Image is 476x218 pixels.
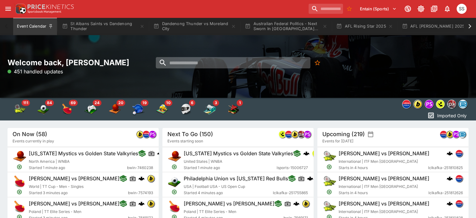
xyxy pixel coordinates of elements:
div: betradar [458,130,466,138]
input: search [309,4,343,14]
img: pricekinetics.png [298,131,305,138]
div: lclkafka [440,130,447,138]
img: esports [84,103,97,115]
img: PriceKinetics [28,4,74,9]
h6: [US_STATE] Mystics vs Golden State Valkyries [29,150,138,157]
button: Dandenong Thunder vs Moreland City [150,18,240,35]
input: search [156,57,310,68]
div: pandascore [304,130,311,138]
img: logo-cerberus.svg [138,200,145,207]
img: betradar.png [459,131,466,138]
span: 1 [237,100,243,106]
div: Tennis [13,103,26,115]
span: 10 [164,100,172,106]
img: pandascore.png [304,131,311,138]
p: 451 handled updates [8,68,63,75]
img: logo-cerberus.svg [447,175,453,182]
div: Event type filters [401,98,468,110]
div: Volleyball [156,103,168,115]
div: Surfing [203,103,216,115]
div: pandascore [452,130,460,138]
div: lclkafka [455,175,463,182]
button: No Bookmarks [344,4,354,14]
img: lclkafka.png [456,200,463,207]
img: tennis.png [322,200,336,214]
span: Events starting soon [167,138,203,144]
span: Started 3 minutes ago [29,190,128,196]
span: Started 1 minute ago [184,165,277,171]
button: settings [367,131,374,137]
svg: Open [171,164,177,170]
button: Toggle light/dark mode [415,3,427,14]
img: pandascore.png [149,131,156,138]
div: Baseball [132,103,145,115]
svg: Open [17,189,22,195]
div: Basketball [108,103,121,115]
div: lclkafka [402,100,411,109]
span: World | TT Cup - Men - Singles [29,184,84,189]
button: Imported Only [425,110,468,120]
div: bwin [446,130,453,138]
div: pricekinetics [447,100,456,109]
button: Notifications [442,3,453,14]
span: 24 [93,100,101,106]
div: pandascore [425,100,433,109]
div: cerberus [138,175,145,182]
div: bwin [147,200,155,207]
button: St Albans Saints vs Dandenong Thunder [58,18,148,35]
img: logo-cerberus.svg [447,200,453,207]
span: Poland | TT Elite Series - Men [29,209,81,214]
div: Sam Somerville [457,4,467,14]
h6: [PERSON_NAME] vs [PERSON_NAME] [339,175,429,182]
h6: [PERSON_NAME] vs [PERSON_NAME] [184,200,274,207]
span: Started 1 minute ago [29,165,127,171]
button: AFL Rising Star 2025 [332,18,397,35]
div: bwin [413,100,422,109]
span: lclkafka-251810825 [428,165,463,171]
button: Connected to PK [402,3,413,14]
button: No Bookmarks [312,57,323,68]
div: lclkafka [285,130,292,138]
span: USA | Football USA - US Open Cup [184,184,245,189]
img: betradar.png [459,100,467,108]
h2: Welcome back, [PERSON_NAME] [8,58,159,67]
img: lclkafka.png [402,100,411,108]
img: logo-cerberus.svg [307,175,313,182]
h6: [PERSON_NAME] vs [PERSON_NAME] [29,200,120,207]
span: 6 [189,100,195,106]
img: tennis.png [322,150,336,163]
img: logo-cerberus.svg [293,200,299,207]
span: 69 [69,100,78,106]
img: snooker [227,103,240,115]
img: bwin.png [291,131,298,138]
h5: On Now (58) [13,130,47,138]
h6: [PERSON_NAME] vs [PERSON_NAME] [339,200,429,207]
span: International | ITF Мen [GEOGRAPHIC_DATA] [339,184,418,189]
button: open drawer [3,3,14,14]
span: bwin-7460238 [127,165,153,171]
img: PriceKinetics Logo [14,3,26,15]
button: Sam Somerville [455,2,468,16]
div: pricekinetics [297,130,305,138]
svg: Open [326,164,332,170]
img: logo-cerberus.svg [157,150,163,157]
img: pandascore.png [425,100,433,108]
svg: Open [171,189,177,195]
div: Event type filters [8,98,245,120]
span: Started 4 minutes ago [184,190,273,196]
img: table_tennis.png [167,200,181,214]
span: Starts in 4 hours [339,190,428,196]
div: cerberus [447,200,453,207]
img: bwin.png [446,131,453,138]
span: North America | WNBA [29,159,69,164]
div: lsports [436,100,445,109]
span: Events currently in play [13,138,54,144]
img: lsports.jpeg [279,131,286,138]
h5: Upcoming (219) [322,130,365,138]
img: logo-cerberus.svg [303,150,310,157]
img: lclkafka.png [456,175,463,182]
div: Soccer [37,103,49,115]
img: bwin.png [414,100,422,108]
img: pricekinetics.png [448,100,456,108]
img: lclkafka.png [285,131,292,138]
